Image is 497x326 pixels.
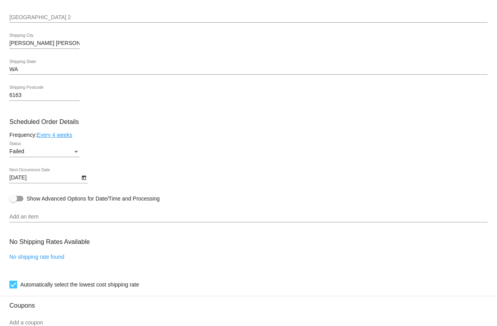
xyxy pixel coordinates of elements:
[9,14,488,21] input: Shipping Street 2
[37,132,72,138] a: Every 4 weeks
[9,175,80,181] input: Next Occurrence Date
[9,40,80,47] input: Shipping City
[9,66,488,73] input: Shipping State
[9,149,80,155] mat-select: Status
[27,195,160,202] span: Show Advanced Options for Date/Time and Processing
[20,280,139,289] span: Automatically select the lowest cost shipping rate
[9,296,488,309] h3: Coupons
[9,320,488,326] input: Add a coupon
[9,233,90,250] h3: No Shipping Rates Available
[9,214,488,220] input: Add an item
[9,132,488,138] div: Frequency:
[9,148,24,154] span: Failed
[9,118,488,125] h3: Scheduled Order Details
[80,173,88,181] button: Open calendar
[9,254,64,260] a: No shipping rate found
[9,92,80,99] input: Shipping Postcode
